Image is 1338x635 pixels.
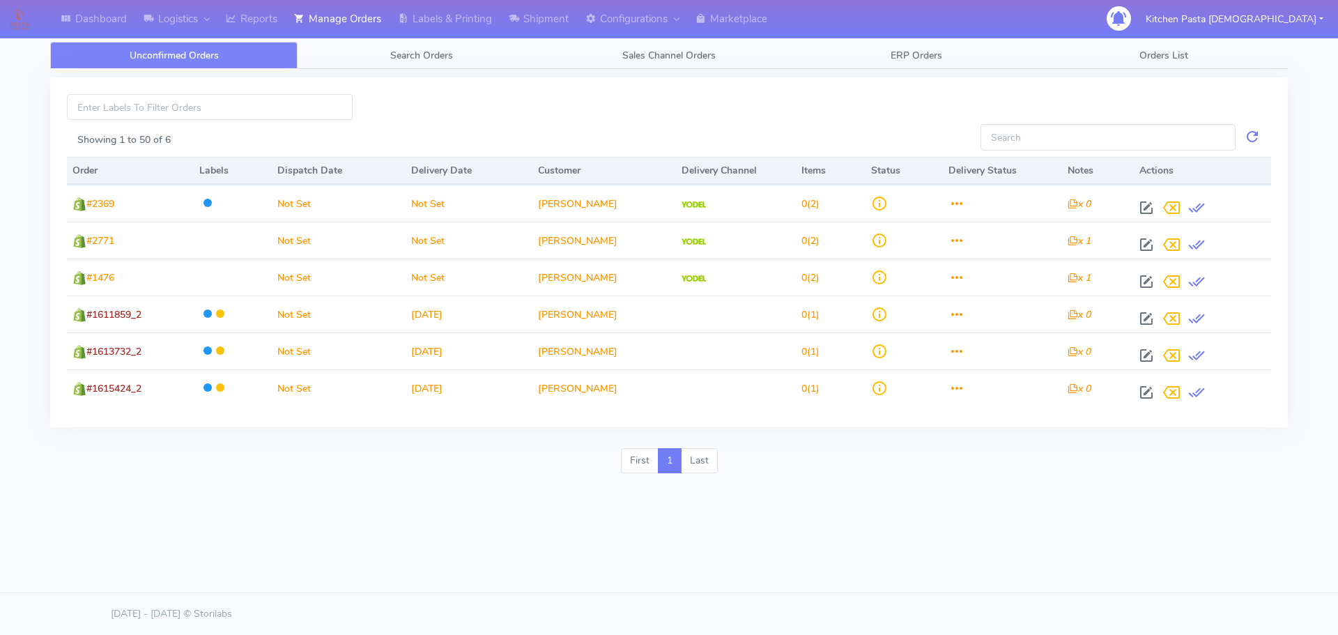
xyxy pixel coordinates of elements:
[86,345,141,358] span: #1613732_2
[194,157,271,185] th: Labels
[86,234,114,247] span: #2771
[67,94,353,120] input: Enter Labels To Filter Orders
[801,197,807,211] span: 0
[796,157,866,185] th: Items
[801,382,807,395] span: 0
[532,369,676,406] td: [PERSON_NAME]
[1062,157,1134,185] th: Notes
[801,308,807,321] span: 0
[532,185,676,222] td: [PERSON_NAME]
[1139,49,1188,62] span: Orders List
[406,185,532,222] td: Not Set
[406,259,532,296] td: Not Set
[406,157,532,185] th: Delivery Date
[272,157,406,185] th: Dispatch Date
[390,49,453,62] span: Search Orders
[406,369,532,406] td: [DATE]
[272,259,406,296] td: Not Set
[682,238,706,245] img: Yodel
[682,201,706,208] img: Yodel
[406,332,532,369] td: [DATE]
[406,296,532,332] td: [DATE]
[943,157,1062,185] th: Delivery Status
[801,345,820,358] span: (1)
[801,345,807,358] span: 0
[532,259,676,296] td: [PERSON_NAME]
[622,49,716,62] span: Sales Channel Orders
[891,49,942,62] span: ERP Orders
[272,296,406,332] td: Not Set
[801,271,820,284] span: (2)
[801,271,807,284] span: 0
[532,332,676,369] td: [PERSON_NAME]
[1068,197,1091,211] i: x 0
[130,49,219,62] span: Unconfirmed Orders
[272,369,406,406] td: Not Set
[801,234,820,247] span: (2)
[682,275,706,282] img: Yodel
[1068,382,1091,395] i: x 0
[866,157,943,185] th: Status
[272,185,406,222] td: Not Set
[67,157,194,185] th: Order
[658,448,682,473] a: 1
[1068,234,1091,247] i: x 1
[50,42,1288,69] ul: Tabs
[272,222,406,259] td: Not Set
[77,132,171,147] label: Showing 1 to 50 of 6
[1068,345,1091,358] i: x 0
[676,157,795,185] th: Delivery Channel
[1135,5,1334,33] button: Kitchen Pasta [DEMOGRAPHIC_DATA]
[532,157,676,185] th: Customer
[1134,157,1271,185] th: Actions
[801,382,820,395] span: (1)
[801,197,820,211] span: (2)
[532,296,676,332] td: [PERSON_NAME]
[272,332,406,369] td: Not Set
[981,124,1236,150] input: Search
[1068,271,1091,284] i: x 1
[86,197,114,211] span: #2369
[801,308,820,321] span: (1)
[86,382,141,395] span: #1615424_2
[406,222,532,259] td: Not Set
[801,234,807,247] span: 0
[86,271,114,284] span: #1476
[1068,308,1091,321] i: x 0
[532,222,676,259] td: [PERSON_NAME]
[86,308,141,321] span: #1611859_2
